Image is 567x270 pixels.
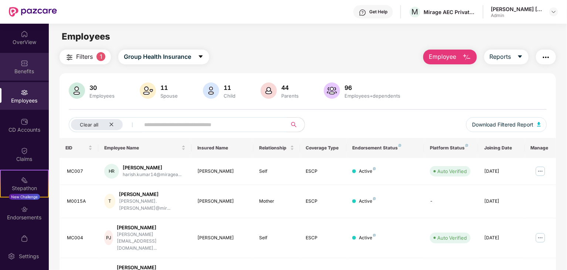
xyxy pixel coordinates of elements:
[80,122,98,128] span: Clear all
[60,138,98,158] th: EID
[62,31,110,42] span: Employees
[306,234,341,242] div: ESCP
[21,176,28,184] img: svg+xml;base64,PHN2ZyB4bWxucz0iaHR0cDovL3d3dy53My5vcmcvMjAwMC9zdmciIHdpZHRoPSIyMSIgaGVpZ2h0PSIyMC...
[259,168,294,175] div: Self
[343,84,402,91] div: 96
[359,9,366,16] img: svg+xml;base64,PHN2ZyBpZD0iSGVscC0zMngzMiIgeG1sbnM9Imh0dHA6Ly93d3cudzMub3JnLzIwMDAvc3ZnIiB3aWR0aD...
[159,84,179,91] div: 11
[21,118,28,125] img: svg+xml;base64,PHN2ZyBpZD0iQ0RfQWNjb3VudHMiIGRhdGEtbmFtZT0iQ0QgQWNjb3VudHMiIHhtbG5zPSJodHRwOi8vd3...
[359,234,376,242] div: Active
[484,50,529,64] button: Reportscaret-down
[104,194,115,209] div: T
[21,89,28,96] img: svg+xml;base64,PHN2ZyBpZD0iRW1wbG95ZWVzIiB4bWxucz0iaHR0cDovL3d3dy53My5vcmcvMjAwMC9zdmciIHdpZHRoPS...
[472,121,533,129] span: Download Filtered Report
[286,122,301,128] span: search
[424,9,475,16] div: Mirage AEC Private Limited
[197,168,248,175] div: [PERSON_NAME]
[104,230,113,245] div: PJ
[118,50,209,64] button: Group Health Insurancecaret-down
[96,52,105,61] span: 1
[484,234,519,242] div: [DATE]
[123,171,181,178] div: harish.kumar14@miragea...
[343,93,402,99] div: Employees+dependents
[117,224,186,231] div: [PERSON_NAME]
[491,6,543,13] div: [PERSON_NAME] [PERSON_NAME]
[69,82,85,99] img: svg+xml;base64,PHN2ZyB4bWxucz0iaHR0cDovL3d3dy53My5vcmcvMjAwMC9zdmciIHhtbG5zOnhsaW5rPSJodHRwOi8vd3...
[21,235,28,242] img: svg+xml;base64,PHN2ZyBpZD0iTXlfT3JkZXJzIiBkYXRhLW5hbWU9Ik15IE9yZGVycyIgeG1sbnM9Imh0dHA6Ly93d3cudz...
[423,50,477,64] button: Employee
[424,185,478,218] td: -
[306,198,341,205] div: ESCP
[21,30,28,38] img: svg+xml;base64,PHN2ZyBpZD0iSG9tZSIgeG1sbnM9Imh0dHA6Ly93d3cudzMub3JnLzIwMDAvc3ZnIiB3aWR0aD0iMjAiIG...
[517,54,523,60] span: caret-down
[373,197,376,200] img: svg+xml;base64,PHN2ZyB4bWxucz0iaHR0cDovL3d3dy53My5vcmcvMjAwMC9zdmciIHdpZHRoPSI4IiBoZWlnaHQ9IjgiIH...
[286,117,305,132] button: search
[109,122,114,127] span: close
[373,234,376,237] img: svg+xml;base64,PHN2ZyB4bWxucz0iaHR0cDovL3d3dy53My5vcmcvMjAwMC9zdmciIHdpZHRoPSI4IiBoZWlnaHQ9IjgiIH...
[69,117,143,132] button: Clear allclose
[466,117,547,132] button: Download Filtered Report
[430,145,472,151] div: Platform Status
[140,82,156,99] img: svg+xml;base64,PHN2ZyB4bWxucz0iaHR0cDovL3d3dy53My5vcmcvMjAwMC9zdmciIHhtbG5zOnhsaW5rPSJodHRwOi8vd3...
[462,53,471,62] img: svg+xml;base64,PHN2ZyB4bWxucz0iaHR0cDovL3d3dy53My5vcmcvMjAwMC9zdmciIHhtbG5zOnhsaW5rPSJodHRwOi8vd3...
[369,9,387,15] div: Get Help
[541,53,550,62] img: svg+xml;base64,PHN2ZyB4bWxucz0iaHR0cDovL3d3dy53My5vcmcvMjAwMC9zdmciIHdpZHRoPSIyNCIgaGVpZ2h0PSIyNC...
[465,144,468,147] img: svg+xml;base64,PHN2ZyB4bWxucz0iaHR0cDovL3d3dy53My5vcmcvMjAwMC9zdmciIHdpZHRoPSI4IiBoZWlnaHQ9IjgiIH...
[17,253,41,260] div: Settings
[534,232,546,244] img: manageButton
[65,145,87,151] span: EID
[352,145,418,151] div: Endorsement Status
[21,206,28,213] img: svg+xml;base64,PHN2ZyBpZD0iRW5kb3JzZW1lbnRzIiB4bWxucz0iaHR0cDovL3d3dy53My5vcmcvMjAwMC9zdmciIHdpZH...
[490,52,511,61] span: Reports
[67,198,92,205] div: M0015A
[8,253,15,260] img: svg+xml;base64,PHN2ZyBpZD0iU2V0dGluZy0yMHgyMCIgeG1sbnM9Imh0dHA6Ly93d3cudzMub3JnLzIwMDAvc3ZnIiB3aW...
[551,9,557,15] img: svg+xml;base64,PHN2ZyBpZD0iRHJvcGRvd24tMzJ4MzIiIHhtbG5zPSJodHRwOi8vd3d3LnczLm9yZy8yMDAwL3N2ZyIgd2...
[525,138,556,158] th: Manage
[119,191,186,198] div: [PERSON_NAME]
[222,84,237,91] div: 11
[437,234,467,242] div: Auto Verified
[104,145,180,151] span: Employee Name
[123,164,181,171] div: [PERSON_NAME]
[306,168,341,175] div: ESCP
[484,198,519,205] div: [DATE]
[9,7,57,17] img: New Pazcare Logo
[198,54,204,60] span: caret-down
[9,194,40,200] div: New Challenge
[259,145,289,151] span: Relationship
[261,82,277,99] img: svg+xml;base64,PHN2ZyB4bWxucz0iaHR0cDovL3d3dy53My5vcmcvMjAwMC9zdmciIHhtbG5zOnhsaW5rPSJodHRwOi8vd3...
[67,234,92,242] div: MC004
[191,138,254,158] th: Insured Name
[76,52,93,61] span: Filters
[119,198,186,212] div: [PERSON_NAME].[PERSON_NAME]@mir...
[203,82,219,99] img: svg+xml;base64,PHN2ZyB4bWxucz0iaHR0cDovL3d3dy53My5vcmcvMjAwMC9zdmciIHhtbG5zOnhsaW5rPSJodHRwOi8vd3...
[21,60,28,67] img: svg+xml;base64,PHN2ZyBpZD0iQmVuZWZpdHMiIHhtbG5zPSJodHRwOi8vd3d3LnczLm9yZy8yMDAwL3N2ZyIgd2lkdGg9Ij...
[1,185,48,192] div: Stepathon
[65,53,74,62] img: svg+xml;base64,PHN2ZyB4bWxucz0iaHR0cDovL3d3dy53My5vcmcvMjAwMC9zdmciIHdpZHRoPSIyNCIgaGVpZ2h0PSIyNC...
[484,168,519,175] div: [DATE]
[429,52,456,61] span: Employee
[412,7,418,16] span: M
[88,93,116,99] div: Employees
[437,168,467,175] div: Auto Verified
[222,93,237,99] div: Child
[159,93,179,99] div: Spouse
[197,234,248,242] div: [PERSON_NAME]
[537,122,541,126] img: svg+xml;base64,PHN2ZyB4bWxucz0iaHR0cDovL3d3dy53My5vcmcvMjAwMC9zdmciIHhtbG5zOnhsaW5rPSJodHRwOi8vd3...
[60,50,111,64] button: Filters1
[254,138,300,158] th: Relationship
[98,138,191,158] th: Employee Name
[300,138,347,158] th: Coverage Type
[280,84,300,91] div: 44
[491,13,543,18] div: Admin
[259,234,294,242] div: Self
[534,165,546,177] img: manageButton
[280,93,300,99] div: Parents
[373,167,376,170] img: svg+xml;base64,PHN2ZyB4bWxucz0iaHR0cDovL3d3dy53My5vcmcvMjAwMC9zdmciIHdpZHRoPSI4IiBoZWlnaHQ9IjgiIH...
[259,198,294,205] div: Mother
[67,168,92,175] div: MC007
[359,168,376,175] div: Active
[197,198,248,205] div: [PERSON_NAME]
[324,82,340,99] img: svg+xml;base64,PHN2ZyB4bWxucz0iaHR0cDovL3d3dy53My5vcmcvMjAwMC9zdmciIHhtbG5zOnhsaW5rPSJodHRwOi8vd3...
[21,147,28,155] img: svg+xml;base64,PHN2ZyBpZD0iQ2xhaW0iIHhtbG5zPSJodHRwOi8vd3d3LnczLm9yZy8yMDAwL3N2ZyIgd2lkdGg9IjIwIi...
